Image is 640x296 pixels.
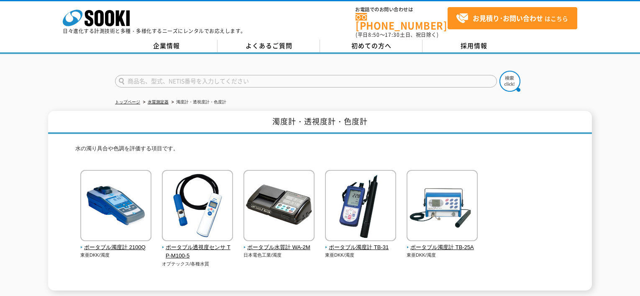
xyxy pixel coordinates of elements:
[80,235,152,252] a: ポータブル濁度計 2100Q
[162,243,233,261] span: ポータブル透視度センサ TP-M100-5
[422,40,525,52] a: 採用情報
[320,40,422,52] a: 初めての方へ
[351,41,392,50] span: 初めての方へ
[48,111,592,134] h1: 濁度計・透視度計・色度計
[80,170,151,243] img: ポータブル濁度計 2100Q
[243,170,315,243] img: ポータブル水質計 WA-2M
[243,252,315,259] p: 日本電色工業/濁度
[80,243,152,252] span: ポータブル濁度計 2100Q
[170,98,226,107] li: 濁度計・透視度計・色度計
[75,144,565,157] p: 水の濁り具合や色調を評価する項目です。
[115,75,497,88] input: 商品名、型式、NETIS番号を入力してください
[325,243,397,252] span: ポータブル濁度計 TB-31
[325,235,397,252] a: ポータブル濁度計 TB-31
[243,235,315,252] a: ポータブル水質計 WA-2M
[407,252,478,259] p: 東亜DKK/濁度
[218,40,320,52] a: よくあるご質問
[80,252,152,259] p: 東亜DKK/濁度
[115,40,218,52] a: 企業情報
[407,170,478,243] img: ポータブル濁度計 TB-25A
[162,260,233,268] p: オプテックス/各種水質
[356,13,448,30] a: [PHONE_NUMBER]
[243,243,315,252] span: ポータブル水質計 WA-2M
[499,71,520,92] img: btn_search.png
[456,12,568,25] span: はこちら
[407,235,478,252] a: ポータブル濁度計 TB-25A
[325,170,396,243] img: ポータブル濁度計 TB-31
[115,100,140,104] a: トップページ
[148,100,169,104] a: 水質測定器
[448,7,577,29] a: お見積り･お問い合わせはこちら
[356,7,448,12] span: お電話でのお問い合わせは
[407,243,478,252] span: ポータブル濁度計 TB-25A
[356,31,438,39] span: (平日 ～ 土日、祝日除く)
[385,31,400,39] span: 17:30
[368,31,380,39] span: 8:50
[63,28,246,33] p: 日々進化する計測技術と多種・多様化するニーズにレンタルでお応えします。
[162,235,233,260] a: ポータブル透視度センサ TP-M100-5
[473,13,543,23] strong: お見積り･お問い合わせ
[162,170,233,243] img: ポータブル透視度センサ TP-M100-5
[325,252,397,259] p: 東亜DKK/濁度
